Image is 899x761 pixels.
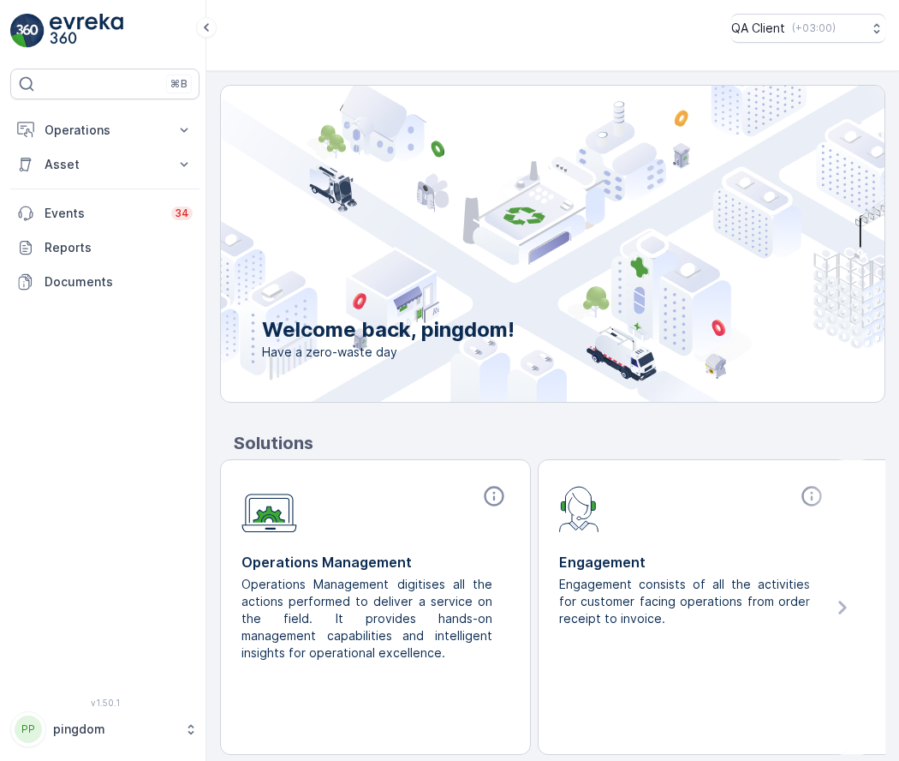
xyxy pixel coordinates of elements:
img: logo [10,14,45,48]
img: module-icon [559,484,599,532]
p: Reports [45,239,193,256]
a: Reports [10,231,199,265]
p: Operations [45,122,165,139]
a: Documents [10,265,199,299]
p: Documents [45,273,193,291]
span: v 1.50.1 [10,698,199,708]
p: Operations Management digitises all the actions performed to deliver a service on the field. It p... [241,576,496,662]
img: logo_light-DOdMpM7g.png [50,14,123,48]
p: Welcome back, pingdom! [262,316,515,344]
p: Engagement [559,552,827,572]
p: 34 [175,207,189,220]
p: Asset [45,156,165,173]
button: QA Client(+03:00) [731,14,885,43]
button: PPpingdom [10,711,199,747]
span: Have a zero-waste day [262,344,515,361]
a: Events34 [10,196,199,231]
p: Solutions [234,430,885,456]
p: QA Client [731,20,785,37]
p: Operations Management [241,552,509,572]
button: Operations [10,113,199,147]
img: module-icon [241,484,297,533]
img: city illustration [144,86,884,402]
p: Engagement consists of all the activities for customer facing operations from order receipt to in... [559,576,813,627]
div: PP [15,716,42,743]
button: Asset [10,147,199,182]
p: ⌘B [170,77,188,91]
p: ( +03:00 ) [792,21,836,35]
p: Events [45,205,161,222]
p: pingdom [53,721,176,738]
